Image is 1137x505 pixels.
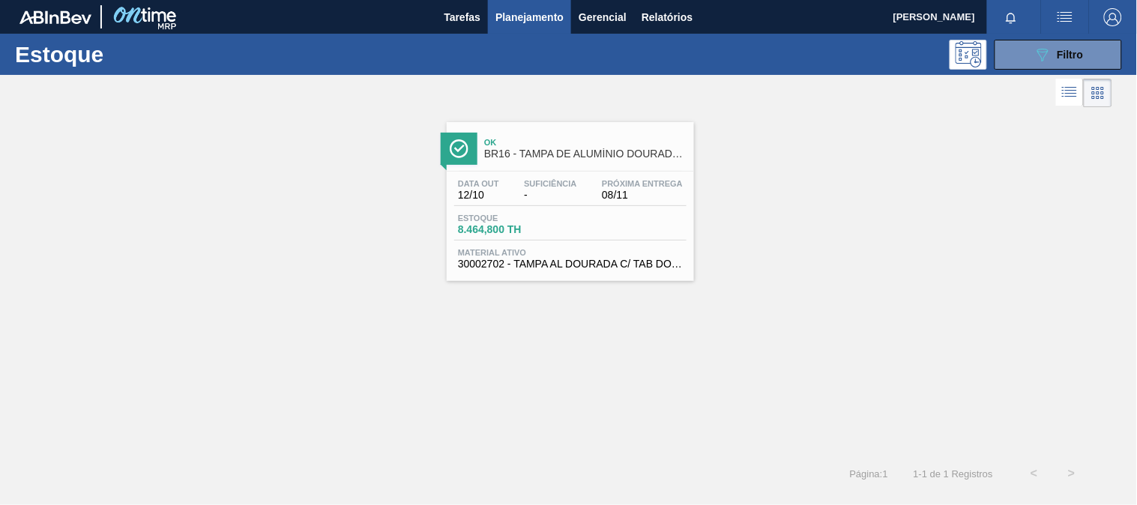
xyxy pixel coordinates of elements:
[458,258,683,270] span: 30002702 - TAMPA AL DOURADA C/ TAB DOURADO
[1056,8,1074,26] img: userActions
[15,46,230,63] h1: Estoque
[458,224,563,235] span: 8.464,800 TH
[444,8,480,26] span: Tarefas
[435,111,702,281] a: ÍconeOkBR16 - TAMPA DE ALUMÍNIO DOURADA TAB DOURADOData out12/10Suficiência-Próxima Entrega08/11E...
[495,8,564,26] span: Planejamento
[458,214,563,223] span: Estoque
[995,40,1122,70] button: Filtro
[642,8,693,26] span: Relatórios
[850,468,888,480] span: Página : 1
[911,468,993,480] span: 1 - 1 de 1 Registros
[1016,455,1053,492] button: <
[450,139,468,158] img: Ícone
[602,179,683,188] span: Próxima Entrega
[524,179,576,188] span: Suficiência
[1053,455,1091,492] button: >
[484,148,687,160] span: BR16 - TAMPA DE ALUMÍNIO DOURADA TAB DOURADO
[458,248,683,257] span: Material ativo
[1084,79,1112,107] div: Visão em Cards
[484,138,687,147] span: Ok
[1104,8,1122,26] img: Logout
[524,190,576,201] span: -
[950,40,987,70] div: Pogramando: nenhum usuário selecionado
[987,7,1035,28] button: Notificações
[1056,79,1084,107] div: Visão em Lista
[1058,49,1084,61] span: Filtro
[458,179,499,188] span: Data out
[458,190,499,201] span: 12/10
[602,190,683,201] span: 08/11
[19,10,91,24] img: TNhmsLtSVTkK8tSr43FrP2fwEKptu5GPRR3wAAAABJRU5ErkJggg==
[579,8,627,26] span: Gerencial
